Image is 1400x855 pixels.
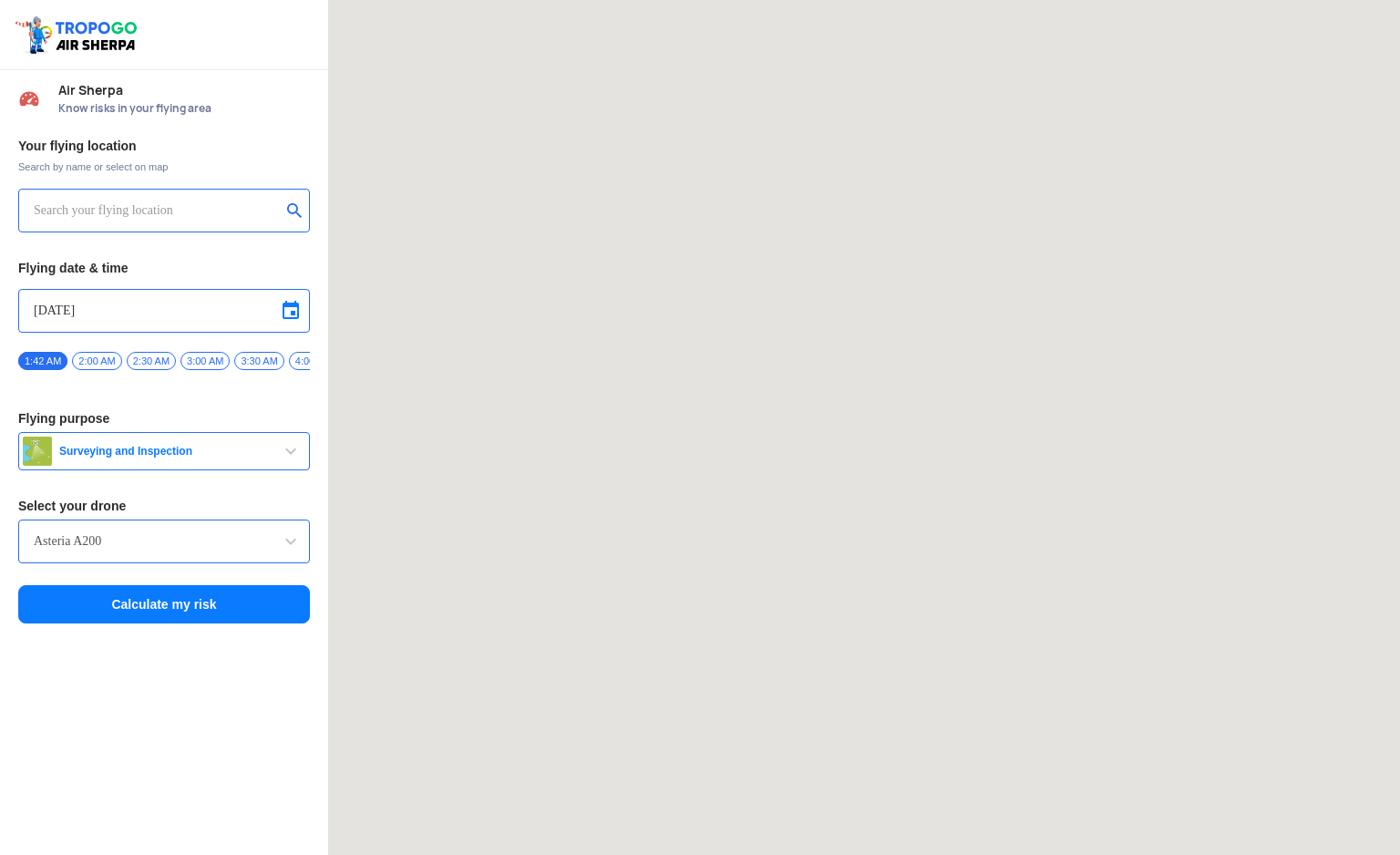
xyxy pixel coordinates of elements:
span: 2:00 AM [72,352,121,370]
input: Search your flying location [34,200,281,221]
img: ic_tgdronemaps.svg [14,14,143,56]
h3: Flying purpose [18,412,310,425]
input: Search by name or Brand [34,531,294,552]
img: Risk Scores [18,88,40,109]
span: 2:30 AM [127,352,176,370]
span: 4:00 AM [289,352,338,370]
img: survey.png [23,437,52,466]
span: Know risks in your flying area [58,101,310,116]
button: Surveying and Inspection [18,432,310,470]
input: Select Date [34,300,294,322]
h3: Your flying location [18,139,310,152]
span: 3:00 AM [180,352,230,370]
h3: Select your drone [18,500,310,512]
span: Air Sherpa [58,83,310,98]
span: 3:30 AM [234,352,283,370]
button: Calculate my risk [18,585,310,623]
h3: Flying date & time [18,262,310,274]
span: Surveying and Inspection [52,444,280,458]
span: Search by name or select on map [18,160,310,174]
span: 1:42 AM [18,352,67,370]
